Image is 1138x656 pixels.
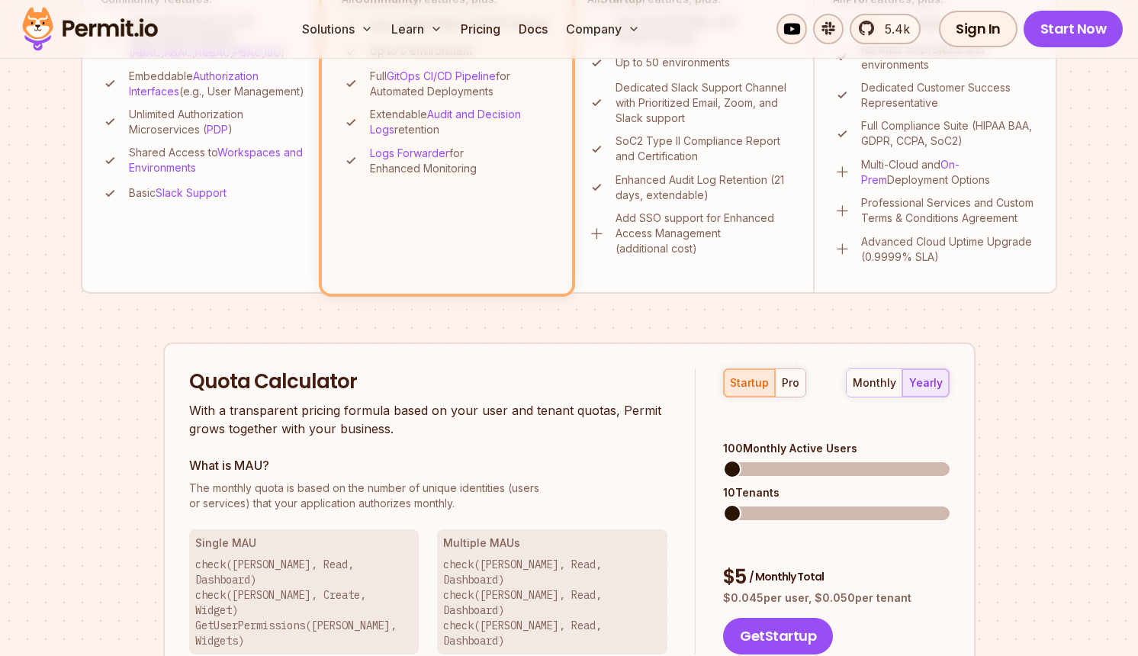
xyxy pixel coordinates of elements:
[853,375,896,391] div: monthly
[189,481,668,496] span: The monthly quota is based on the number of unique identities (users
[861,195,1037,226] p: Professional Services and Custom Terms & Conditions Agreement
[385,14,448,44] button: Learn
[189,401,668,438] p: With a transparent pricing formula based on your user and tenant quotas, Permit grows together wi...
[129,145,307,175] p: Shared Access to
[195,557,413,648] p: check([PERSON_NAME], Read, Dashboard) check([PERSON_NAME], Create, Widget) GetUserPermissions([PE...
[723,441,949,456] div: 100 Monthly Active Users
[189,368,668,396] h2: Quota Calculator
[749,569,824,584] span: / Monthly Total
[616,55,730,70] p: Up to 50 environments
[723,485,949,500] div: 10 Tenants
[939,11,1017,47] a: Sign In
[616,211,795,256] p: Add SSO support for Enhanced Access Management (additional cost)
[876,20,910,38] span: 5.4k
[861,157,1037,188] p: Multi-Cloud and Deployment Options
[723,618,833,654] button: GetStartup
[782,375,799,391] div: pro
[129,69,259,98] a: Authorization Interfaces
[616,172,795,203] p: Enhanced Audit Log Retention (21 days, extendable)
[370,69,552,99] p: Full for Automated Deployments
[189,481,668,511] p: or services) that your application authorizes monthly.
[370,108,521,136] a: Audit and Decision Logs
[189,456,668,474] h3: What is MAU?
[296,14,379,44] button: Solutions
[861,158,960,186] a: On-Prem
[723,564,949,591] div: $ 5
[370,107,552,137] p: Extendable retention
[861,118,1037,149] p: Full Compliance Suite (HIPAA BAA, GDPR, CCPA, SoC2)
[1024,11,1124,47] a: Start Now
[443,557,661,648] p: check([PERSON_NAME], Read, Dashboard) check([PERSON_NAME], Read, Dashboard) check([PERSON_NAME], ...
[156,186,227,199] a: Slack Support
[129,185,227,201] p: Basic
[370,146,552,176] p: for Enhanced Monitoring
[207,123,228,136] a: PDP
[723,590,949,606] p: $ 0.045 per user, $ 0.050 per tenant
[861,234,1037,265] p: Advanced Cloud Uptime Upgrade (0.9999% SLA)
[370,146,449,159] a: Logs Forwarder
[616,133,795,164] p: SoC2 Type II Compliance Report and Certification
[387,69,496,82] a: GitOps CI/CD Pipeline
[861,80,1037,111] p: Dedicated Customer Success Representative
[560,14,646,44] button: Company
[850,14,921,44] a: 5.4k
[513,14,554,44] a: Docs
[455,14,506,44] a: Pricing
[129,107,307,137] p: Unlimited Authorization Microservices ( )
[129,69,307,99] p: Embeddable (e.g., User Management)
[443,535,661,551] h3: Multiple MAUs
[616,80,795,126] p: Dedicated Slack Support Channel with Prioritized Email, Zoom, and Slack support
[15,3,165,55] img: Permit logo
[195,535,413,551] h3: Single MAU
